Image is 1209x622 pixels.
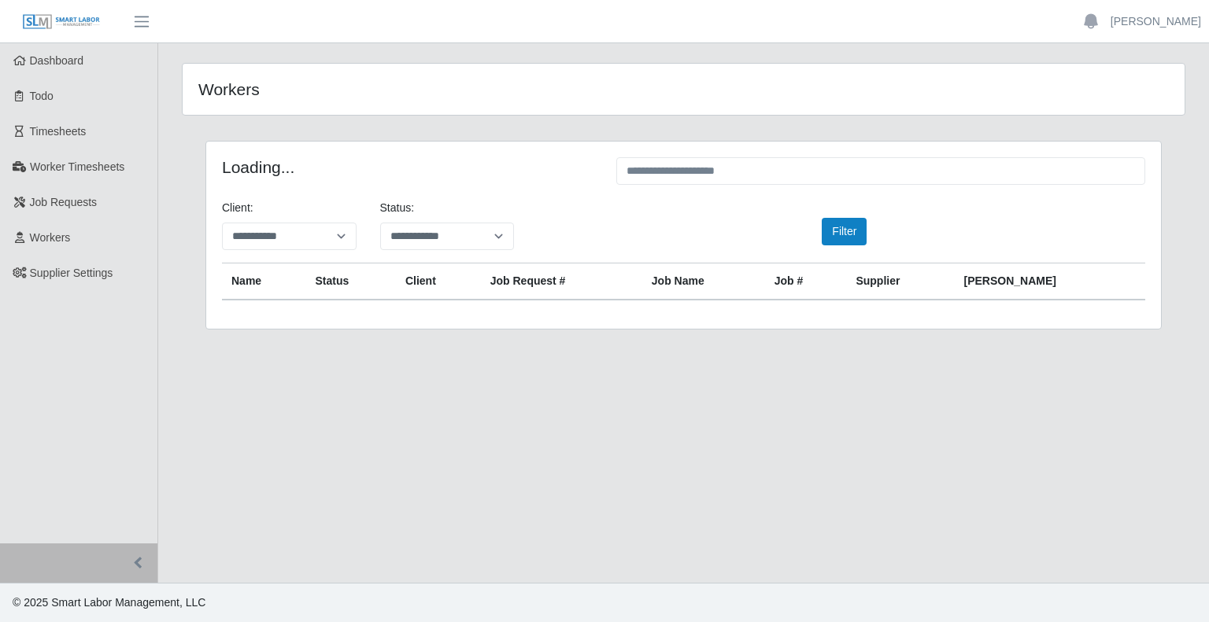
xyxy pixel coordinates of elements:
[846,263,954,300] th: Supplier
[30,125,87,138] span: Timesheets
[481,263,642,300] th: Job Request #
[396,263,481,300] th: Client
[642,263,765,300] th: Job Name
[30,196,98,208] span: Job Requests
[30,90,54,102] span: Todo
[30,267,113,279] span: Supplier Settings
[13,596,205,609] span: © 2025 Smart Labor Management, LLC
[30,231,71,244] span: Workers
[765,263,847,300] th: Job #
[380,200,415,216] label: Status:
[30,54,84,67] span: Dashboard
[222,157,593,177] h4: Loading...
[30,160,124,173] span: Worker Timesheets
[1111,13,1201,30] a: [PERSON_NAME]
[305,263,395,300] th: Status
[222,200,253,216] label: Client:
[22,13,101,31] img: SLM Logo
[198,79,589,99] h4: Workers
[822,218,867,245] button: Filter
[222,263,305,300] th: Name
[955,263,1145,300] th: [PERSON_NAME]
